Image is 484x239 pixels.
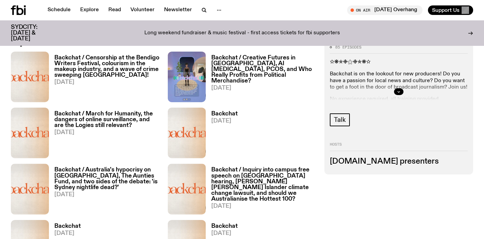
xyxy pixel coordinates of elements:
span: [DATE] [54,130,160,135]
span: [DATE] [211,203,317,209]
p: Long weekend fundraiser & music festival - first access tickets for fbi supporters [144,30,340,36]
span: 85 episodes [335,45,361,49]
h3: Backchat / Australia's hypocrisy on [GEOGRAPHIC_DATA], The Aunties Fund, and two sides of the deb... [54,167,160,190]
a: Backchat / Censorship at the Bendigo Writers Festival, colourism in the makeup industry, and a wa... [49,55,160,102]
p: Backchat is on the lookout for new producers! Do you have a passion for local news and culture? D... [330,71,468,91]
span: [DATE] [54,192,160,198]
h3: Backchat [211,111,238,117]
h3: Backchat / Creative Futures in [GEOGRAPHIC_DATA], AI [MEDICAL_DATA], PCOS, and Who Really Profits... [211,55,317,84]
h2: Hosts [330,143,468,151]
a: Explore [76,5,103,15]
a: Newsletter [160,5,196,15]
span: [DATE] [211,231,238,236]
span: [DATE] [211,118,238,124]
h3: Backchat / Censorship at the Bendigo Writers Festival, colourism in the makeup industry, and a wa... [54,55,160,78]
a: Talk [330,114,349,127]
h3: SYDCITY: [DATE] & [DATE] [11,24,54,42]
span: [DATE] [54,79,160,85]
button: On Air[DATE] Overhang [347,5,423,15]
span: Support Us [432,7,460,13]
h3: Backchat / March for Humanity, the dangers of online surveillance, and are the Logies still relev... [54,111,160,128]
a: Backchat / March for Humanity, the dangers of online surveillance, and are the Logies still relev... [49,111,160,158]
h3: Backchat [211,223,238,229]
a: Volunteer [126,5,159,15]
a: Backchat / Creative Futures in [GEOGRAPHIC_DATA], AI [MEDICAL_DATA], PCOS, and Who Really Profits... [206,55,317,102]
h3: [DOMAIN_NAME] presenters [330,158,468,165]
h3: Backchat [54,223,81,229]
h2: Episodes [11,34,316,46]
span: Talk [334,116,345,124]
h3: Backchat / Inquiry into campus free speech on [GEOGRAPHIC_DATA] hearing, [PERSON_NAME] [PERSON_NA... [211,167,317,202]
a: Backchat[DATE] [206,111,238,158]
a: Read [104,5,125,15]
p: ✫❋✯❉⚝❉✯❋✫ [330,59,468,66]
a: Schedule [43,5,75,15]
a: Backchat / Inquiry into campus free speech on [GEOGRAPHIC_DATA] hearing, [PERSON_NAME] [PERSON_NA... [206,167,317,214]
span: [DATE] [54,231,81,236]
span: [DATE] [211,85,317,91]
a: Backchat / Australia's hypocrisy on [GEOGRAPHIC_DATA], The Aunties Fund, and two sides of the deb... [49,167,160,214]
button: Support Us [428,5,473,15]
